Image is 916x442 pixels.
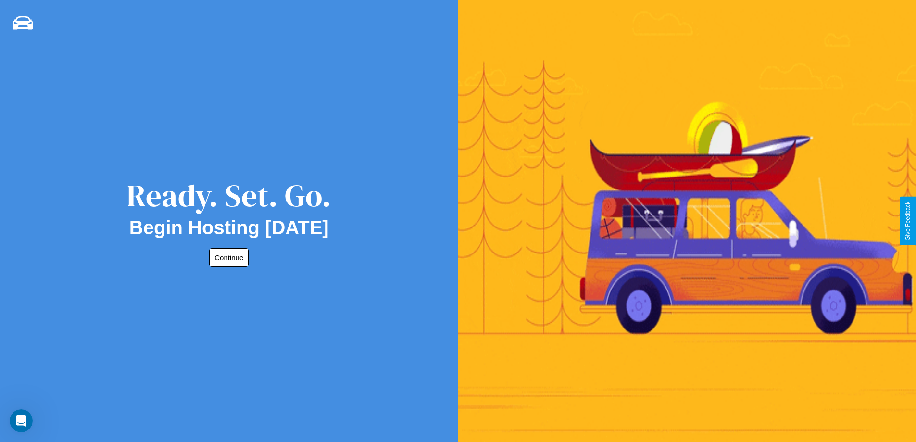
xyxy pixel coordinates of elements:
h2: Begin Hosting [DATE] [129,217,329,239]
iframe: Intercom live chat [10,409,33,432]
div: Give Feedback [904,202,911,240]
button: Continue [209,248,249,267]
div: Ready. Set. Go. [126,174,331,217]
